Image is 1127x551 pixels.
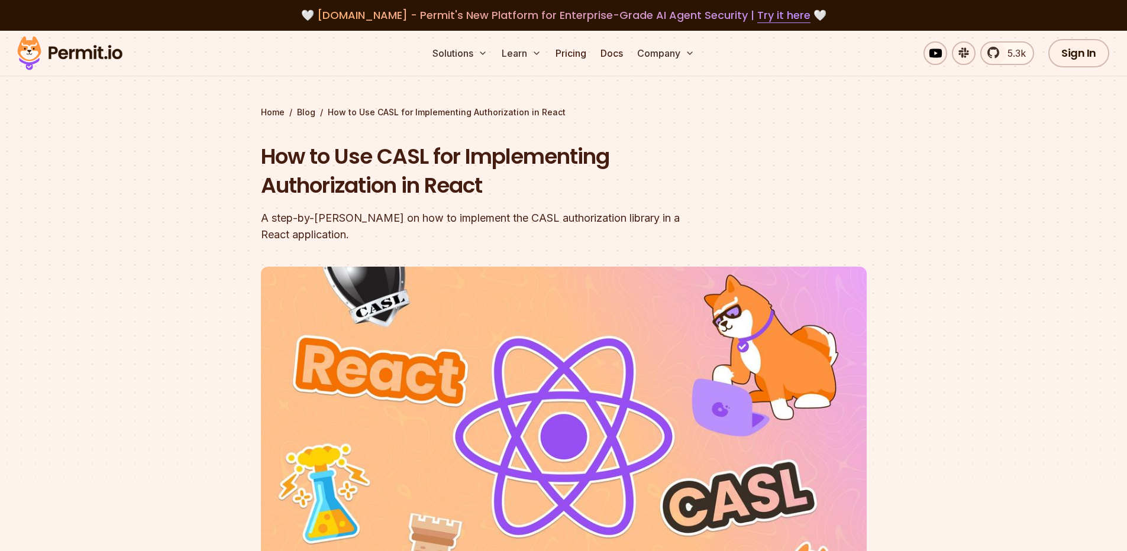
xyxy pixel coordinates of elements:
[1000,46,1026,60] span: 5.3k
[497,41,546,65] button: Learn
[757,8,810,23] a: Try it here
[261,142,715,200] h1: How to Use CASL for Implementing Authorization in React
[317,8,810,22] span: [DOMAIN_NAME] - Permit's New Platform for Enterprise-Grade AI Agent Security |
[551,41,591,65] a: Pricing
[297,106,315,118] a: Blog
[980,41,1034,65] a: 5.3k
[261,106,867,118] div: / /
[12,33,128,73] img: Permit logo
[261,210,715,243] div: A step-by-[PERSON_NAME] on how to implement the CASL authorization library in a React application.
[28,7,1099,24] div: 🤍 🤍
[1048,39,1109,67] a: Sign In
[261,106,285,118] a: Home
[596,41,628,65] a: Docs
[632,41,699,65] button: Company
[428,41,492,65] button: Solutions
